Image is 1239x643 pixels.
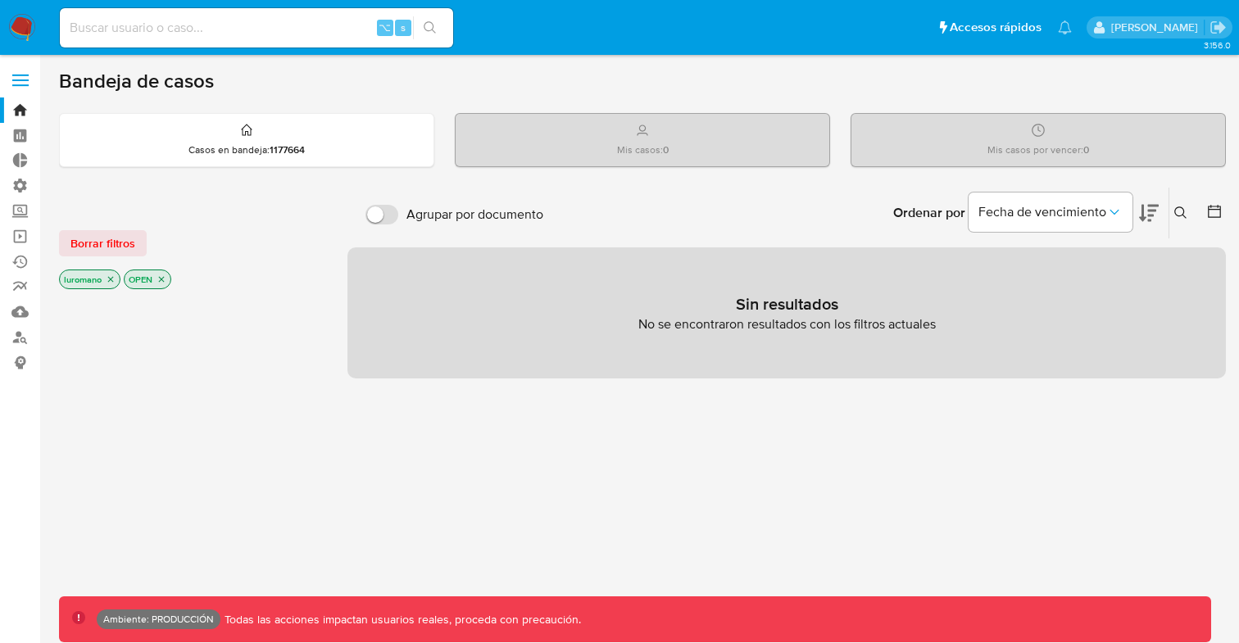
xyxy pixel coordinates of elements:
[220,612,581,627] p: Todas las acciones impactan usuarios reales, proceda con precaución.
[1111,20,1204,35] p: lucio.romano@mercadolibre.com
[1058,20,1072,34] a: Notificaciones
[60,17,453,38] input: Buscar usuario o caso...
[413,16,447,39] button: search-icon
[950,19,1042,36] span: Accesos rápidos
[1209,19,1227,36] a: Salir
[401,20,406,35] span: s
[103,616,214,623] p: Ambiente: PRODUCCIÓN
[379,20,391,35] span: ⌥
